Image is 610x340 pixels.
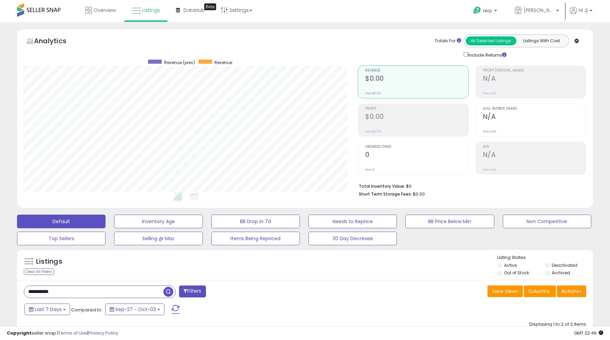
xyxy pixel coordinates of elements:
[483,145,586,149] span: ROI
[115,306,156,313] span: Sep-27 - Oct-03
[365,69,468,73] span: Revenue
[503,215,591,228] button: Non Competitive
[483,168,496,172] small: Prev: N/A
[7,330,32,336] strong: Copyright
[94,7,116,14] span: Overview
[142,7,160,14] span: Listings
[487,285,523,297] button: Save View
[183,7,205,14] span: DataHub
[483,91,496,95] small: Prev: N/A
[35,306,62,313] span: Last 7 Days
[179,285,206,297] button: Filters
[365,129,381,134] small: Prev: $0.00
[524,285,556,297] button: Columns
[504,262,517,268] label: Active
[214,60,232,65] span: Revenue
[516,36,567,45] button: Listings With Cost
[24,268,54,275] div: Clear All Filters
[524,7,554,14] span: [PERSON_NAME]'s Movies
[105,304,164,315] button: Sep-27 - Oct-03
[365,113,468,122] h2: $0.00
[359,183,405,189] b: Total Inventory Value:
[365,145,468,149] span: Ordered Items
[308,215,397,228] button: Needs to Reprice
[211,215,300,228] button: BB Drop in 7d
[25,304,70,315] button: Last 7 Days
[483,151,586,160] h2: N/A
[365,91,381,95] small: Prev: $0.00
[552,270,570,276] label: Archived
[435,38,461,44] div: Totals For
[468,1,504,22] a: Help
[7,330,118,337] div: seller snap | |
[413,191,425,197] span: $0.00
[17,232,106,245] button: Top Sellers
[17,215,106,228] button: Default
[58,330,87,336] a: Terms of Use
[466,36,516,45] button: All Selected Listings
[405,215,494,228] button: BB Price Below Min
[308,232,397,245] button: 30 Day Decrease
[483,107,586,111] span: Avg. Buybox Share
[483,129,496,134] small: Prev: N/A
[579,7,588,14] span: Hi Jj
[497,254,593,261] p: Listing States:
[359,182,581,190] li: $0
[114,232,203,245] button: Selling @ Max
[114,215,203,228] button: Inventory Age
[365,107,468,111] span: Profit
[570,7,592,22] a: Hi Jj
[529,321,586,328] div: Displaying 1 to 2 of 2 items
[365,168,375,172] small: Prev: 0
[36,257,62,266] h5: Listings
[71,307,102,313] span: Compared to:
[34,36,80,47] h5: Analytics
[473,6,481,15] i: Get Help
[359,191,412,197] b: Short Term Storage Fees:
[88,330,118,336] a: Privacy Policy
[483,8,492,14] span: Help
[504,270,529,276] label: Out of Stock
[528,288,550,295] span: Columns
[365,75,468,84] h2: $0.00
[574,330,603,336] span: 2025-10-11 22:46 GMT
[459,51,515,59] div: Include Returns
[552,262,577,268] label: Deactivated
[164,60,195,65] span: Revenue (prev)
[365,151,468,160] h2: 0
[483,75,586,84] h2: N/A
[211,232,300,245] button: Items Being Repriced
[483,113,586,122] h2: N/A
[557,285,586,297] button: Actions
[204,3,216,10] div: Tooltip anchor
[483,69,586,73] span: Profit [PERSON_NAME]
